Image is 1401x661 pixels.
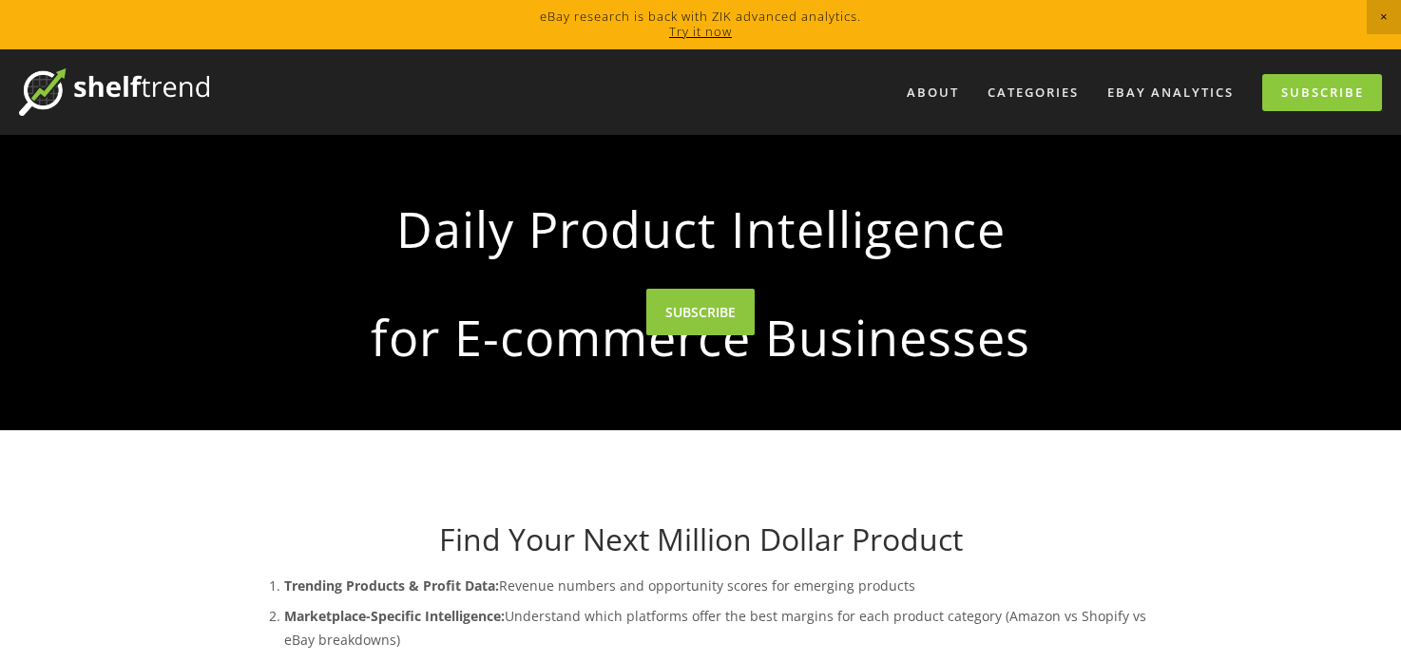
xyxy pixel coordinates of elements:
div: Categories [975,77,1091,108]
a: Subscribe [1262,74,1382,111]
h1: Find Your Next Million Dollar Product [246,521,1155,557]
strong: Daily Product Intelligence [277,184,1124,274]
p: Understand which platforms offer the best margins for each product category (Amazon vs Shopify vs... [284,604,1155,652]
a: Try it now [669,23,732,40]
strong: Trending Products & Profit Data: [284,576,499,595]
a: About [894,77,971,108]
a: eBay Analytics [1095,77,1246,108]
img: ShelfTrend [19,68,209,116]
p: Revenue numbers and opportunity scores for emerging products [284,574,1155,597]
strong: Marketplace-Specific Intelligence: [284,607,505,625]
a: SUBSCRIBE [646,289,755,335]
strong: for E-commerce Businesses [277,293,1124,382]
